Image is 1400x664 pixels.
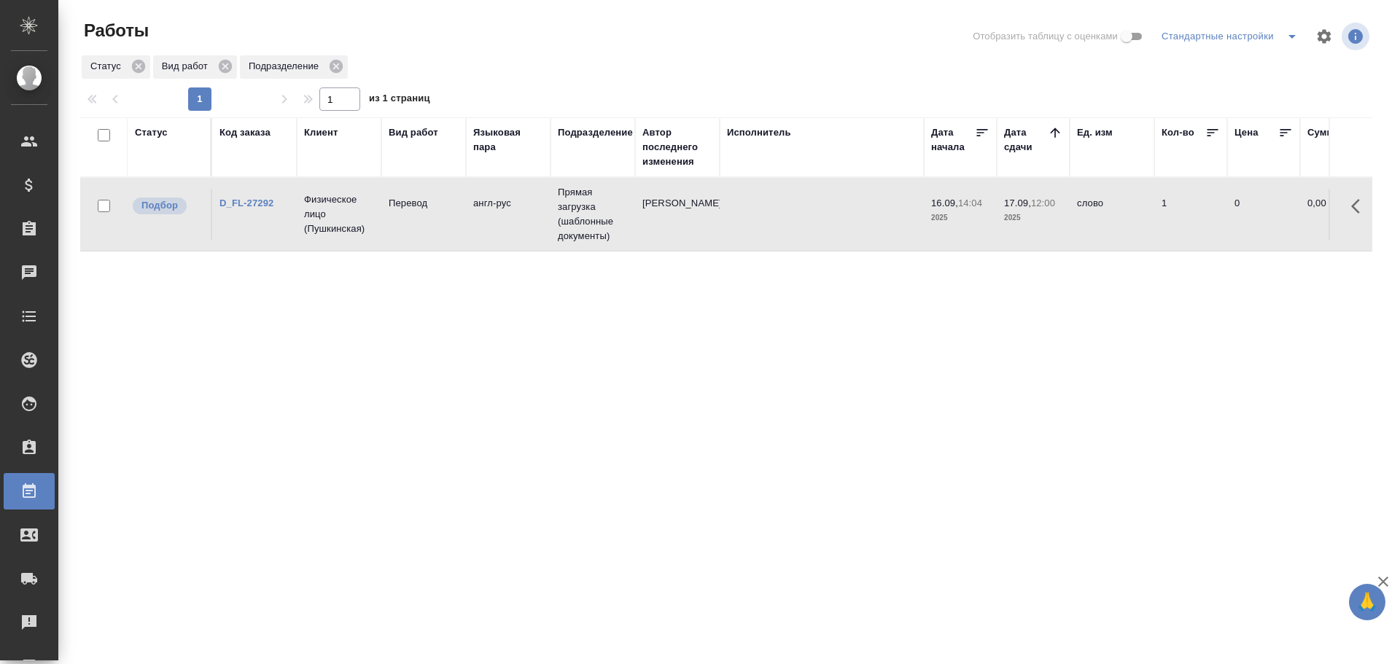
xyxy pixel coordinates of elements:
a: D_FL-27292 [219,198,273,208]
td: 0,00 ₽ [1300,189,1373,240]
p: Подразделение [249,59,324,74]
div: Статус [82,55,150,79]
p: Перевод [389,196,459,211]
span: Посмотреть информацию [1342,23,1372,50]
div: Дата начала [931,125,975,155]
p: 2025 [1004,211,1062,225]
p: 2025 [931,211,989,225]
div: Языковая пара [473,125,543,155]
p: Физическое лицо (Пушкинская) [304,192,374,236]
td: слово [1070,189,1154,240]
p: 17.09, [1004,198,1031,208]
td: 1 [1154,189,1227,240]
div: Кол-во [1162,125,1194,140]
td: 0 [1227,189,1300,240]
td: англ-рус [466,189,551,240]
div: Подразделение [240,55,348,79]
div: Автор последнего изменения [642,125,712,169]
div: Статус [135,125,168,140]
div: Можно подбирать исполнителей [131,196,203,216]
span: из 1 страниц [369,90,430,111]
p: Вид работ [162,59,213,74]
div: Код заказа [219,125,271,140]
span: Работы [80,19,149,42]
div: Исполнитель [727,125,791,140]
span: Отобразить таблицу с оценками [973,29,1118,44]
button: Здесь прячутся важные кнопки [1342,189,1377,224]
span: Настроить таблицу [1307,19,1342,54]
div: Подразделение [558,125,633,140]
div: Ед. изм [1077,125,1113,140]
td: [PERSON_NAME] [635,189,720,240]
p: Статус [90,59,126,74]
div: Вид работ [153,55,237,79]
div: Вид работ [389,125,438,140]
p: Подбор [141,198,178,213]
span: 🙏 [1355,587,1380,617]
td: Прямая загрузка (шаблонные документы) [551,178,635,251]
div: Сумма [1307,125,1339,140]
div: Клиент [304,125,338,140]
div: Дата сдачи [1004,125,1048,155]
div: Цена [1234,125,1259,140]
button: 🙏 [1349,584,1385,620]
p: 14:04 [958,198,982,208]
p: 16.09, [931,198,958,208]
div: split button [1158,25,1307,48]
p: 12:00 [1031,198,1055,208]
